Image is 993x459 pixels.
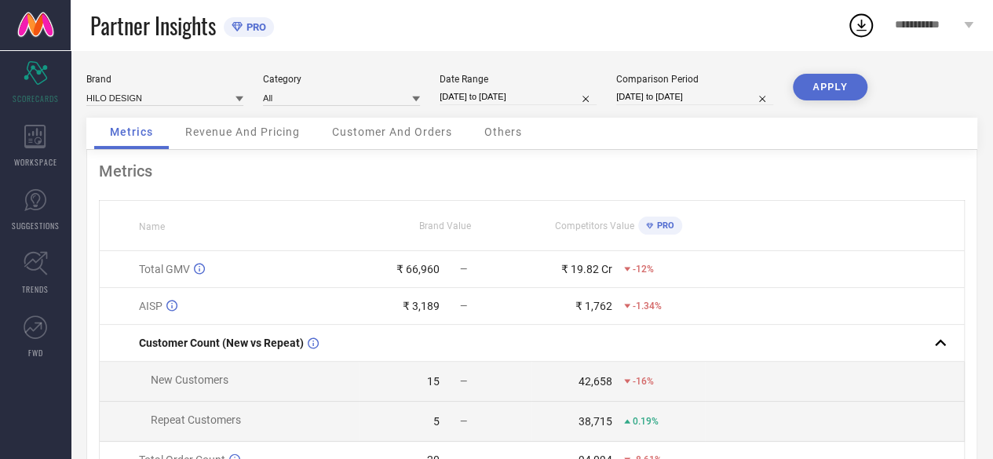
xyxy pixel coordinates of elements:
[460,301,467,311] span: —
[185,126,300,138] span: Revenue And Pricing
[561,263,612,275] div: ₹ 19.82 Cr
[90,9,216,42] span: Partner Insights
[579,375,612,388] div: 42,658
[440,89,597,105] input: Select date range
[579,415,612,428] div: 38,715
[243,21,266,33] span: PRO
[139,263,190,275] span: Total GMV
[460,416,467,427] span: —
[139,337,304,349] span: Customer Count (New vs Repeat)
[575,300,612,312] div: ₹ 1,762
[460,264,467,275] span: —
[616,74,773,85] div: Comparison Period
[793,74,867,100] button: APPLY
[110,126,153,138] span: Metrics
[12,220,60,231] span: SUGGESTIONS
[633,264,654,275] span: -12%
[151,373,228,386] span: New Customers
[847,11,875,39] div: Open download list
[14,156,57,168] span: WORKSPACE
[139,221,165,232] span: Name
[633,376,654,387] span: -16%
[13,93,59,104] span: SCORECARDS
[396,263,440,275] div: ₹ 66,960
[419,220,471,231] span: Brand Value
[433,415,440,428] div: 5
[440,74,597,85] div: Date Range
[151,413,241,426] span: Repeat Customers
[484,126,522,138] span: Others
[403,300,440,312] div: ₹ 3,189
[555,220,634,231] span: Competitors Value
[653,220,674,231] span: PRO
[332,126,452,138] span: Customer And Orders
[22,283,49,295] span: TRENDS
[633,301,662,311] span: -1.34%
[616,89,773,105] input: Select comparison period
[263,74,420,85] div: Category
[99,162,965,180] div: Metrics
[139,300,162,312] span: AISP
[633,416,659,427] span: 0.19%
[427,375,440,388] div: 15
[86,74,243,85] div: Brand
[28,347,43,359] span: FWD
[460,376,467,387] span: —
